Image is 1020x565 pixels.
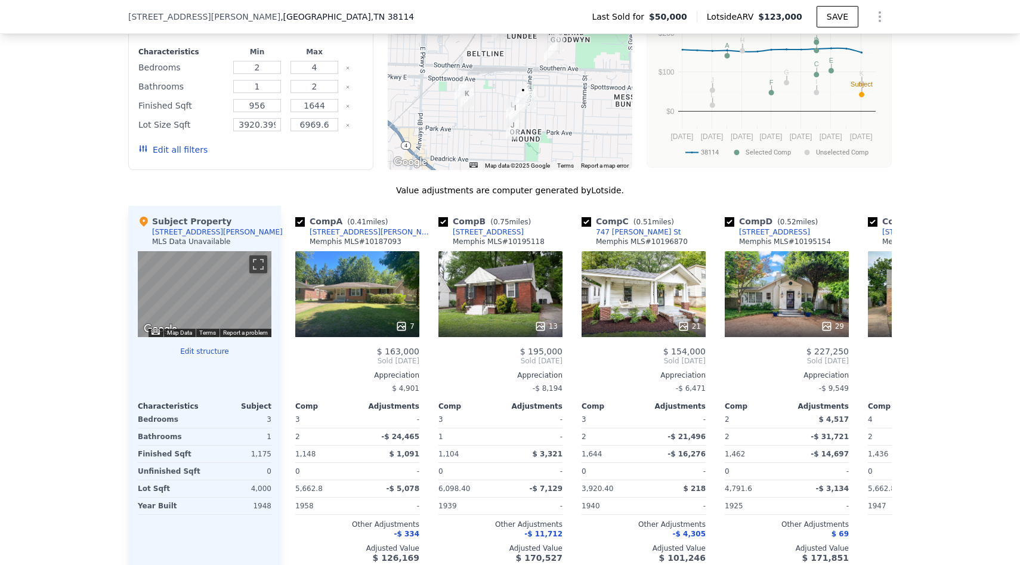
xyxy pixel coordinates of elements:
span: Sold [DATE] [725,356,849,366]
span: 3,920.40 [582,484,613,493]
span: -$ 7,129 [530,484,562,493]
div: Map [138,251,271,337]
div: - [360,498,419,514]
div: - [646,498,706,514]
span: 0.52 [780,218,796,226]
text: $100 [659,68,675,76]
div: Other Adjustments [295,520,419,529]
div: 7 [395,320,415,332]
div: 2 [295,428,355,445]
div: 755 Pendleton St [517,84,530,104]
span: -$ 3,134 [816,484,849,493]
div: 1925 [725,498,784,514]
div: 747 Cella St [455,81,468,101]
button: Map Data [167,329,192,337]
span: 1,148 [295,450,316,458]
span: 5,662.8 [295,484,323,493]
span: ( miles) [772,218,823,226]
span: 0 [582,467,586,476]
span: Sold [DATE] [868,356,992,366]
text: I [815,78,817,85]
div: Adjusted Value [868,544,992,553]
button: Clear [345,85,350,89]
span: -$ 11,712 [524,530,562,538]
span: -$ 31,721 [811,433,849,441]
span: 1,462 [725,450,745,458]
text: K [860,70,864,77]
div: 527 Goodland St [551,30,564,51]
div: Adjusted Value [725,544,849,553]
div: 747 [PERSON_NAME] St [596,227,681,237]
div: Appreciation [295,371,419,380]
div: Max [288,47,341,57]
div: Comp [725,402,787,411]
div: 2885 Walker Ave [544,42,557,63]
a: Terms (opens in new tab) [199,329,216,336]
text: Unselected Comp [816,149,868,156]
text: B [814,28,818,35]
div: - [646,411,706,428]
span: -$ 16,276 [667,450,706,458]
text: Selected Comp [746,149,791,156]
span: -$ 9,549 [819,384,849,393]
div: 1 [438,428,498,445]
span: 4,791.6 [725,484,752,493]
text: C [814,60,819,67]
button: SAVE [817,6,858,27]
span: $50,000 [649,11,687,23]
span: -$ 24,465 [381,433,419,441]
text: L [710,91,714,98]
text: G [784,69,789,76]
div: 1947 [868,498,928,514]
div: 832 Marianna St [509,102,522,122]
span: $ 69 [832,530,849,538]
a: [STREET_ADDRESS][PERSON_NAME] [868,227,1006,237]
div: Min [231,47,283,57]
span: -$ 334 [394,530,419,538]
div: 771 Josephine St [523,89,536,109]
div: [STREET_ADDRESS][PERSON_NAME] [882,227,1006,237]
div: Adjusted Value [582,544,706,553]
span: $ 227,250 [806,347,849,356]
span: 6,098.40 [438,484,470,493]
div: Comp E [868,215,965,227]
img: Google [391,155,430,170]
span: -$ 21,496 [667,433,706,441]
div: Comp C [582,215,679,227]
div: Other Adjustments [438,520,562,529]
a: 747 [PERSON_NAME] St [582,227,681,237]
span: $ 171,851 [802,553,849,563]
span: Sold [DATE] [295,356,419,366]
span: 0.75 [493,218,509,226]
div: Bedrooms [138,411,202,428]
span: $ 170,527 [516,553,562,563]
span: $ 126,169 [373,553,419,563]
button: Show Options [868,5,892,29]
div: - [360,463,419,480]
div: Comp [295,402,357,411]
span: $ 163,000 [377,347,419,356]
span: $ 101,246 [659,553,706,563]
button: Edit all filters [138,144,208,156]
div: Finished Sqft [138,446,202,462]
text: F [769,79,774,86]
div: Memphis MLS # 10195154 [739,237,831,246]
div: 1940 [582,498,641,514]
text: [DATE] [820,132,842,141]
div: Memphis MLS # 10195118 [453,237,545,246]
text: [DATE] [790,132,812,141]
span: $ 154,000 [663,347,706,356]
div: - [646,463,706,480]
div: 21 [678,320,701,332]
span: 0.51 [636,218,652,226]
div: Comp B [438,215,536,227]
div: Memphis MLS # 10196994 [882,237,974,246]
text: D [814,36,819,44]
div: 1958 [295,498,355,514]
span: Sold [DATE] [582,356,706,366]
div: Comp [438,402,500,411]
div: Bathrooms [138,78,226,95]
text: [DATE] [701,132,724,141]
a: Terms (opens in new tab) [557,162,574,169]
div: Comp [868,402,930,411]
